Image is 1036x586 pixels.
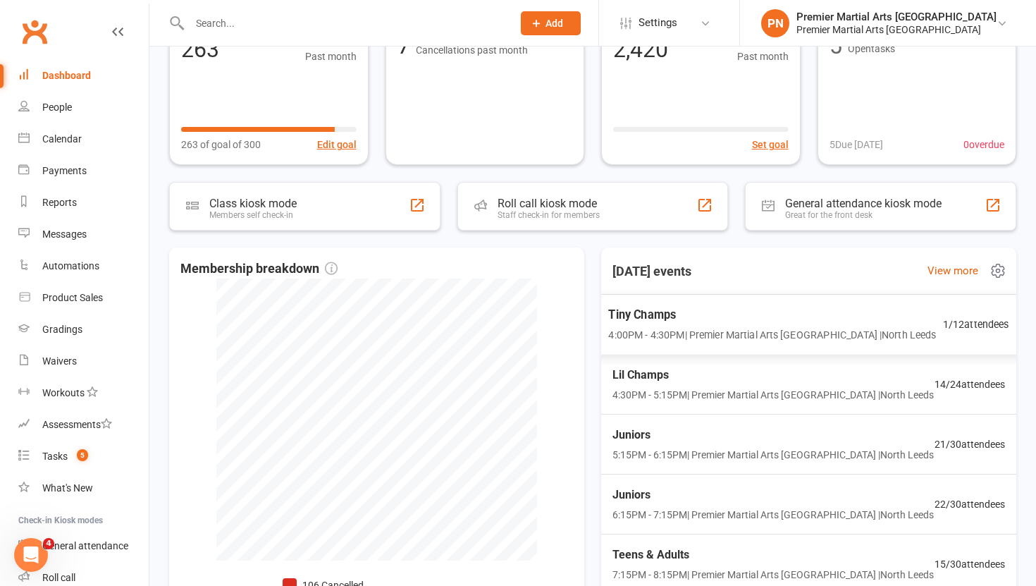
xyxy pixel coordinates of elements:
div: Class kiosk mode [209,197,297,210]
span: 14 / 24 attendees [935,377,1005,392]
span: Lil Champs [612,366,934,384]
a: Product Sales [18,282,149,314]
a: What's New [18,472,149,504]
iframe: Intercom live chat [14,538,48,572]
div: Great for the front desk [785,210,942,220]
a: Reports [18,187,149,219]
div: Roll call kiosk mode [498,197,600,210]
a: Assessments [18,409,149,441]
div: What's New [42,482,93,494]
a: View more [927,262,978,279]
span: Cancellations past month [416,44,528,56]
span: Add [545,18,563,29]
span: Membership breakdown [180,259,338,279]
div: Dashboard [42,70,91,81]
div: Premier Martial Arts [GEOGRAPHIC_DATA] [796,23,997,36]
span: Teens & Adults [612,546,934,564]
div: Product Sales [42,292,103,303]
div: Premier Martial Arts [GEOGRAPHIC_DATA] [796,11,997,23]
a: Calendar [18,123,149,155]
h3: [DATE] events [601,259,703,284]
span: Open tasks [848,43,895,54]
div: Reports [42,197,77,208]
a: Workouts [18,377,149,409]
a: Gradings [18,314,149,346]
div: 263 [181,38,219,61]
span: Settings [639,7,677,39]
span: 4:00PM - 4:30PM | Premier Martial Arts [GEOGRAPHIC_DATA] | North Leeds [608,327,936,343]
a: Clubworx [17,14,52,49]
div: Tasks [42,451,68,462]
span: 7:15PM - 8:15PM | Premier Martial Arts [GEOGRAPHIC_DATA] | North Leeds [612,567,934,582]
span: 21 / 30 attendees [935,437,1005,452]
span: 0 overdue [963,137,1004,152]
a: Payments [18,155,149,187]
span: 263 of goal of 300 [181,137,261,152]
a: Automations [18,250,149,282]
div: Gradings [42,324,82,335]
button: Set goal [752,137,789,152]
div: PN [761,9,789,37]
span: 6:15PM - 7:15PM | Premier Martial Arts [GEOGRAPHIC_DATA] | North Leeds [612,507,934,523]
span: Tiny Champs [608,306,936,324]
span: 5 Due [DATE] [830,137,883,152]
div: Staff check-in for members [498,210,600,220]
span: Juniors [612,486,934,504]
span: Past month [305,49,357,64]
span: Juniors [612,426,934,444]
div: People [42,102,72,113]
span: 5 [77,449,88,461]
a: Waivers [18,346,149,377]
div: Workouts [42,387,85,398]
div: Assessments [42,419,112,430]
div: Automations [42,260,99,271]
div: Roll call [42,572,75,583]
span: 5:15PM - 6:15PM | Premier Martial Arts [GEOGRAPHIC_DATA] | North Leeds [612,447,934,463]
div: Messages [42,228,87,240]
span: 4:30PM - 5:15PM | Premier Martial Arts [GEOGRAPHIC_DATA] | North Leeds [612,387,934,403]
div: 5 [830,35,842,57]
span: 22 / 30 attendees [935,496,1005,512]
a: Tasks 5 [18,441,149,472]
a: General attendance kiosk mode [18,530,149,562]
span: 15 / 30 attendees [935,556,1005,572]
span: 1 / 12 attendees [943,317,1009,333]
div: General attendance [42,540,128,551]
button: Edit goal [317,137,357,152]
button: Add [521,11,581,35]
div: Waivers [42,355,77,367]
div: Calendar [42,133,82,145]
input: Search... [185,13,502,33]
span: Past month [737,49,789,64]
a: Messages [18,219,149,250]
span: 4 [43,538,54,549]
a: People [18,92,149,123]
div: 2,420 [613,38,668,61]
a: Dashboard [18,60,149,92]
div: Members self check-in [209,210,297,220]
div: Payments [42,165,87,176]
div: General attendance kiosk mode [785,197,942,210]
